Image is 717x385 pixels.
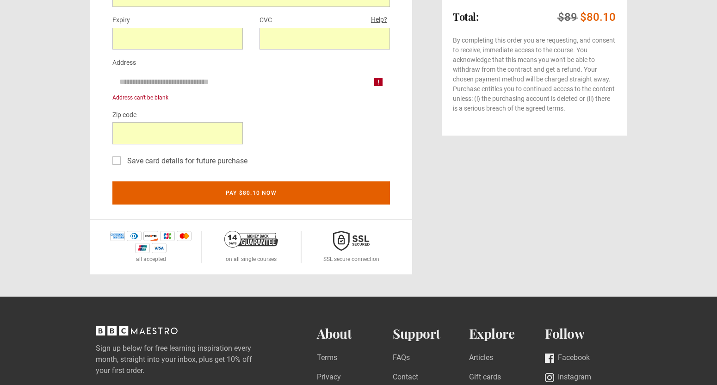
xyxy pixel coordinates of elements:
[393,352,410,365] a: FAQs
[226,255,277,263] p: on all single courses
[317,352,337,365] a: Terms
[120,34,235,43] iframe: Secure expiration date input frame
[112,181,390,205] button: Pay $80.10 now
[112,57,136,68] label: Address
[224,231,278,248] img: 14-day-money-back-guarantee-42d24aedb5115c0ff13b.png
[120,129,235,137] iframe: Secure postal code input frame
[96,329,178,338] a: BBC Maestro, back to top
[453,36,616,113] p: By completing this order you are requesting, and consent to receive, immediate access to the cour...
[96,326,178,335] svg: BBC Maestro, back to top
[143,231,158,241] img: discover
[96,343,280,376] label: Sign up below for free learning inspiration every month, straight into your inbox, plus get 10% o...
[545,372,591,384] a: Instagram
[124,155,247,167] label: Save card details for future purchase
[393,326,469,342] h2: Support
[558,11,577,24] span: $89
[136,255,166,263] p: all accepted
[545,352,590,365] a: Facebook
[469,352,493,365] a: Articles
[112,110,136,121] label: Zip code
[580,11,616,24] span: $80.10
[127,231,142,241] img: diners
[177,231,192,241] img: mastercard
[469,326,545,342] h2: Explore
[112,15,130,26] label: Expiry
[260,15,272,26] label: CVC
[317,326,393,342] h2: About
[453,11,478,22] h2: Total:
[368,14,390,26] button: Help?
[152,243,167,253] img: visa
[545,326,621,342] h2: Follow
[160,231,175,241] img: jcb
[135,243,150,253] img: unionpay
[469,372,501,384] a: Gift cards
[267,34,383,43] iframe: Secure CVC input frame
[317,372,341,384] a: Privacy
[110,231,125,241] img: amex
[393,372,418,384] a: Contact
[323,255,379,263] p: SSL secure connection
[112,93,390,102] div: Address can't be blank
